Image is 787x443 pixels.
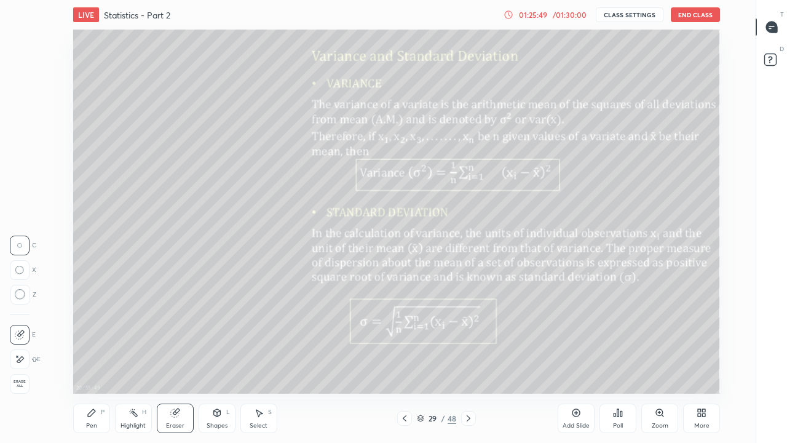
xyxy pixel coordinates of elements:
[104,9,170,21] h4: Statistics - Part 2
[596,7,663,22] button: CLASS SETTINGS
[550,11,588,18] div: / 01:30:00
[268,409,272,415] div: S
[73,7,99,22] div: LIVE
[694,423,710,429] div: More
[448,413,456,424] div: 48
[101,409,105,415] div: P
[226,409,230,415] div: L
[10,349,41,369] div: E
[86,423,97,429] div: Pen
[10,285,36,305] div: Z
[671,7,720,22] button: End Class
[516,11,550,18] div: 01:25:49
[207,423,227,429] div: Shapes
[10,380,29,388] span: Erase all
[780,44,784,54] p: D
[427,415,439,422] div: 29
[563,423,590,429] div: Add Slide
[780,10,784,19] p: T
[10,236,36,255] div: C
[10,260,36,280] div: X
[10,325,36,345] div: E
[441,415,445,422] div: /
[121,423,146,429] div: Highlight
[250,423,267,429] div: Select
[142,409,146,415] div: H
[166,423,184,429] div: Eraser
[613,423,623,429] div: Poll
[652,423,668,429] div: Zoom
